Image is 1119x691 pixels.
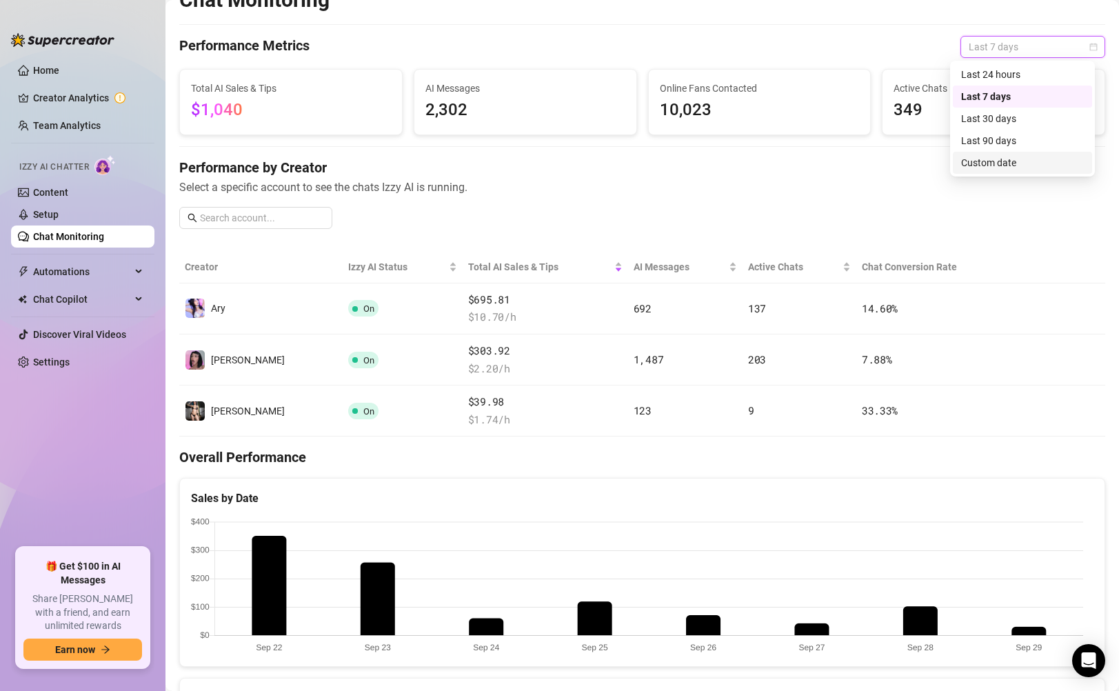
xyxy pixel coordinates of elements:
span: Izzy AI Status [348,259,446,274]
a: Home [33,65,59,76]
div: Last 30 days [961,111,1084,126]
th: Active Chats [743,251,856,283]
span: Chat Copilot [33,288,131,310]
span: 9 [748,403,754,417]
span: Total AI Sales & Tips [468,259,612,274]
a: Creator Analytics exclamation-circle [33,87,143,109]
span: 137 [748,301,766,315]
div: Last 24 hours [961,67,1084,82]
span: calendar [1089,43,1098,51]
span: [PERSON_NAME] [211,405,285,417]
span: AI Messages [634,259,726,274]
span: Ary [211,303,225,314]
div: Last 7 days [953,86,1092,108]
span: Automations [33,261,131,283]
span: Online Fans Contacted [660,81,860,96]
span: arrow-right [101,645,110,654]
span: $39.98 [468,394,623,410]
span: On [363,406,374,417]
a: Settings [33,357,70,368]
div: Last 90 days [961,133,1084,148]
a: Setup [33,209,59,220]
img: AI Chatter [94,155,116,175]
span: 7.88 % [862,352,892,366]
img: Chat Copilot [18,294,27,304]
span: On [363,303,374,314]
span: 123 [634,403,652,417]
img: Bonnie [185,401,205,421]
span: Izzy AI Chatter [19,161,89,174]
span: Select a specific account to see the chats Izzy AI is running. [179,179,1105,196]
div: Open Intercom Messenger [1072,644,1105,677]
span: 203 [748,352,766,366]
span: AI Messages [425,81,625,96]
div: Last 7 days [961,89,1084,104]
span: search [188,213,197,223]
a: Discover Viral Videos [33,329,126,340]
a: Content [33,187,68,198]
button: Earn nowarrow-right [23,639,142,661]
div: Custom date [961,155,1084,170]
a: Team Analytics [33,120,101,131]
span: Active Chats [894,81,1093,96]
span: 10,023 [660,97,860,123]
h4: Performance Metrics [179,36,310,58]
span: 33.33 % [862,403,898,417]
span: $303.92 [468,343,623,359]
span: $1,040 [191,100,243,119]
a: Chat Monitoring [33,231,104,242]
span: Share [PERSON_NAME] with a friend, and earn unlimited rewards [23,592,142,633]
span: On [363,355,374,365]
div: Sales by Date [191,490,1093,507]
span: 1,487 [634,352,664,366]
span: 2,302 [425,97,625,123]
div: Last 90 days [953,130,1092,152]
span: thunderbolt [18,266,29,277]
div: Last 24 hours [953,63,1092,86]
h4: Overall Performance [179,448,1105,467]
h4: Performance by Creator [179,158,1105,177]
img: Ary [185,299,205,318]
img: Valeria [185,350,205,370]
th: AI Messages [628,251,743,283]
span: Active Chats [748,259,840,274]
img: logo-BBDzfeDw.svg [11,33,114,47]
span: 349 [894,97,1093,123]
span: Last 7 days [969,37,1097,57]
span: Total AI Sales & Tips [191,81,391,96]
span: $ 10.70 /h [468,309,623,326]
th: Creator [179,251,343,283]
th: Izzy AI Status [343,251,463,283]
span: $ 1.74 /h [468,412,623,428]
div: Custom date [953,152,1092,174]
span: $ 2.20 /h [468,361,623,377]
th: Total AI Sales & Tips [463,251,628,283]
div: Last 30 days [953,108,1092,130]
th: Chat Conversion Rate [856,251,1013,283]
input: Search account... [200,210,324,226]
span: Earn now [55,644,95,655]
span: [PERSON_NAME] [211,354,285,365]
span: $695.81 [468,292,623,308]
span: 🎁 Get $100 in AI Messages [23,560,142,587]
span: 14.60 % [862,301,898,315]
span: 692 [634,301,652,315]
